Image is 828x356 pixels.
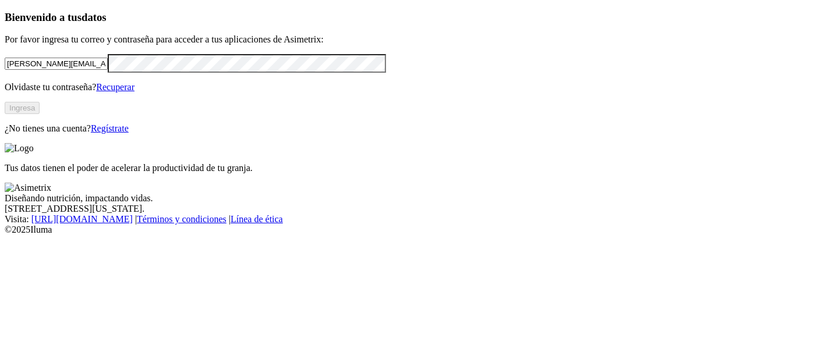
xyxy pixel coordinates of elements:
[5,11,823,24] h3: Bienvenido a tus
[137,214,227,224] a: Términos y condiciones
[5,193,823,204] div: Diseñando nutrición, impactando vidas.
[91,123,129,133] a: Regístrate
[5,123,823,134] p: ¿No tienes una cuenta?
[31,214,133,224] a: [URL][DOMAIN_NAME]
[5,163,823,173] p: Tus datos tienen el poder de acelerar la productividad de tu granja.
[5,183,51,193] img: Asimetrix
[5,82,823,92] p: Olvidaste tu contraseña?
[5,102,40,114] button: Ingresa
[231,214,283,224] a: Línea de ética
[96,82,135,92] a: Recuperar
[82,11,107,23] span: datos
[5,58,108,70] input: Tu correo
[5,214,823,225] div: Visita : | |
[5,225,823,235] div: © 2025 Iluma
[5,34,823,45] p: Por favor ingresa tu correo y contraseña para acceder a tus aplicaciones de Asimetrix:
[5,204,823,214] div: [STREET_ADDRESS][US_STATE].
[5,143,34,154] img: Logo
